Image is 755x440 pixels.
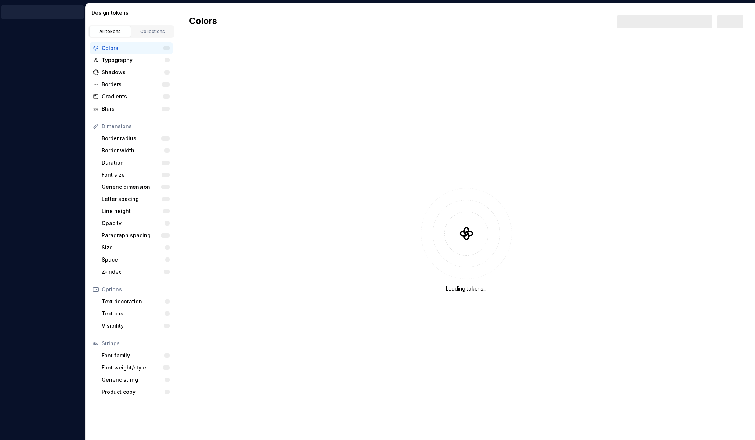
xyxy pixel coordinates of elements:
[91,9,174,17] div: Design tokens
[102,256,165,263] div: Space
[102,57,165,64] div: Typography
[99,145,173,156] a: Border width
[102,376,165,383] div: Generic string
[90,42,173,54] a: Colors
[99,308,173,320] a: Text case
[99,266,173,278] a: Z-index
[102,220,165,227] div: Opacity
[90,54,173,66] a: Typography
[102,388,165,396] div: Product copy
[99,157,173,169] a: Duration
[102,105,162,112] div: Blurs
[99,320,173,332] a: Visibility
[446,285,487,292] div: Loading tokens...
[102,135,161,142] div: Border radius
[102,195,162,203] div: Letter spacing
[102,322,164,329] div: Visibility
[99,362,173,374] a: Font weight/style
[102,244,165,251] div: Size
[99,205,173,217] a: Line height
[102,44,163,52] div: Colors
[102,298,165,305] div: Text decoration
[102,81,162,88] div: Borders
[102,123,170,130] div: Dimensions
[90,79,173,90] a: Borders
[99,296,173,307] a: Text decoration
[102,69,164,76] div: Shadows
[99,193,173,205] a: Letter spacing
[99,254,173,266] a: Space
[99,217,173,229] a: Opacity
[92,29,129,35] div: All tokens
[99,181,173,193] a: Generic dimension
[102,268,164,275] div: Z-index
[102,310,165,317] div: Text case
[102,364,163,371] div: Font weight/style
[134,29,171,35] div: Collections
[99,230,173,241] a: Paragraph spacing
[90,66,173,78] a: Shadows
[99,133,173,144] a: Border radius
[90,91,173,102] a: Gradients
[99,169,173,181] a: Font size
[102,286,170,293] div: Options
[102,340,170,347] div: Strings
[189,15,217,28] h2: Colors
[102,352,164,359] div: Font family
[99,350,173,361] a: Font family
[99,374,173,386] a: Generic string
[102,147,164,154] div: Border width
[99,386,173,398] a: Product copy
[99,242,173,253] a: Size
[102,93,163,100] div: Gradients
[90,103,173,115] a: Blurs
[102,159,162,166] div: Duration
[102,183,161,191] div: Generic dimension
[102,171,162,178] div: Font size
[102,208,163,215] div: Line height
[102,232,161,239] div: Paragraph spacing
